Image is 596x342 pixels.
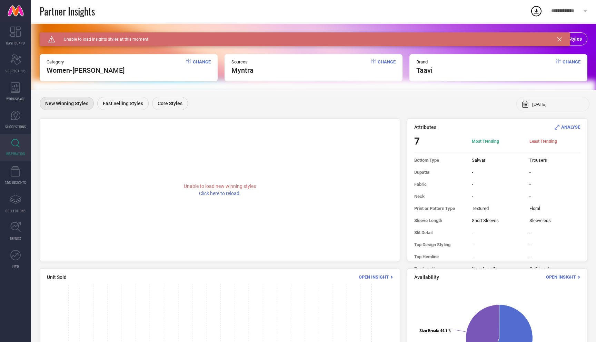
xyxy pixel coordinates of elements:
span: Category [47,59,125,64]
span: DASHBOARD [6,40,25,46]
input: Select month [532,102,584,107]
span: Unable to load new winning styles [184,183,256,189]
span: Short Sleeves [472,218,523,223]
span: - [472,170,523,175]
span: - [529,242,580,247]
div: Open download list [530,5,543,17]
span: TRENDS [10,236,21,241]
span: - [529,230,580,235]
span: Sleeveless [529,218,580,223]
span: - [472,230,523,235]
span: - [529,182,580,187]
span: 7 [414,135,465,147]
span: New Winning Styles [45,101,88,106]
span: Dupatta [414,170,465,175]
span: Change [193,59,211,74]
span: Top Length [414,266,465,271]
span: Fabric [414,182,465,187]
span: Open Insight [546,274,576,280]
span: - [529,254,580,259]
span: Unit Sold [47,274,67,280]
span: Open Insight [359,274,389,280]
text: : 44.1 % [419,329,451,333]
span: Fast Selling Styles [103,101,143,106]
span: Attributes [414,124,436,130]
span: Change [563,59,580,74]
span: Partner Insights [40,4,95,18]
span: Print or Pattern Type [414,206,465,211]
span: Unable to load insights styles at this moment [55,37,148,42]
span: Calf Length [529,266,580,271]
span: Knee Length [472,266,523,271]
span: Click here to reload. [199,191,241,196]
span: SCORECARDS [6,68,26,73]
span: Salwar [472,158,523,163]
span: - [472,242,523,247]
span: - [472,254,523,259]
span: Brand [416,59,433,64]
span: Textured [472,206,523,211]
span: - [472,182,523,187]
span: taavi [416,66,433,74]
span: Floral [529,206,580,211]
span: Top Design Styling [414,242,465,247]
span: Top Hemline [414,254,465,259]
span: SUGGESTIONS [5,124,26,129]
span: CDC INSIGHTS [5,180,26,185]
span: Sleeve Length [414,218,465,223]
span: myntra [231,66,254,74]
span: Availability [414,274,439,280]
div: Open Insight [359,274,393,280]
span: Trousers [529,158,580,163]
span: ANALYSE [561,124,580,130]
span: Neck [414,194,465,199]
span: - [472,194,523,199]
span: Core Styles [158,101,182,106]
span: Bottom Type [414,158,465,163]
div: Analyse [555,124,580,130]
span: FWD [12,264,19,269]
span: Women-[PERSON_NAME] [47,66,125,74]
span: Slit Detail [414,230,465,235]
span: Change [378,59,396,74]
span: WORKSPACE [6,96,25,101]
span: Most Trending [472,139,523,144]
span: Least Trending [529,139,580,144]
tspan: Size Break [419,329,438,333]
span: - [529,170,580,175]
span: Sources [231,59,254,64]
span: - [529,194,580,199]
span: INSPIRATION [6,151,25,156]
span: COLLECTIONS [6,208,26,213]
div: Open Insight [546,274,580,280]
